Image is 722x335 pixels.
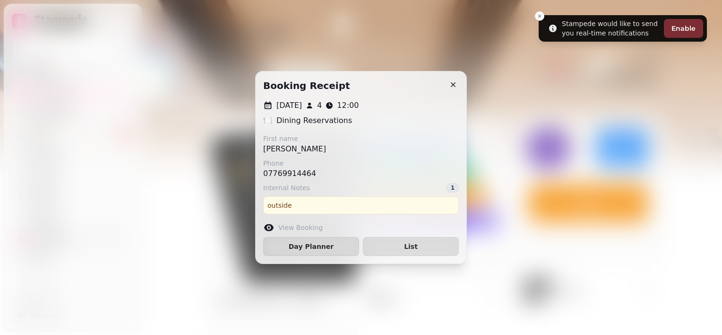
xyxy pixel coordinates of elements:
label: View Booking [278,223,323,232]
p: 12:00 [337,100,359,111]
p: Dining Reservations [276,115,352,126]
span: Day Planner [271,243,351,250]
div: outside [263,196,459,214]
div: 1 [447,183,459,193]
p: 4 [317,100,322,111]
span: List [371,243,451,250]
p: 07769914464 [263,168,316,179]
button: List [363,237,459,256]
h2: Booking receipt [263,79,350,92]
label: Phone [263,159,316,168]
label: First name [263,134,326,143]
p: 🍽️ [263,115,273,126]
p: [DATE] [276,100,302,111]
button: Day Planner [263,237,359,256]
span: Internal Notes [263,183,310,193]
p: [PERSON_NAME] [263,143,326,155]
